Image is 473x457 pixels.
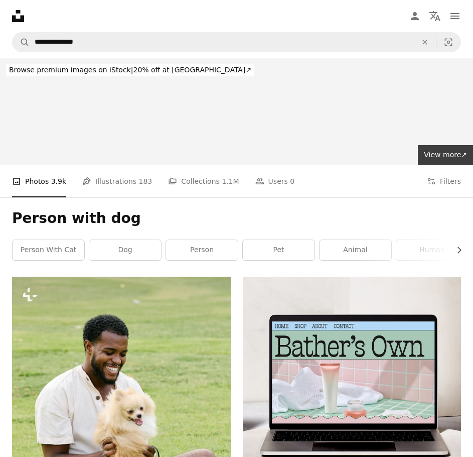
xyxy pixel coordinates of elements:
a: View more↗ [418,145,473,165]
button: Visual search [436,33,460,52]
button: Menu [445,6,465,26]
a: person [166,240,238,260]
a: Users 0 [255,165,295,197]
button: Language [425,6,445,26]
a: human [396,240,468,260]
form: Find visuals sitewide [12,32,461,52]
a: animal [320,240,391,260]
a: Home — Unsplash [12,10,24,22]
a: Collections 1.1M [168,165,239,197]
span: 1.1M [222,176,239,187]
span: 20% off at [GEOGRAPHIC_DATA] ↗ [9,66,251,74]
a: Illustrations 183 [82,165,152,197]
span: 0 [290,176,294,187]
a: Log in / Sign up [405,6,425,26]
span: 183 [139,176,152,187]
button: Search Unsplash [13,33,30,52]
a: person with cat [13,240,84,260]
a: a man sitting on the grass holding a small dog [12,436,231,445]
button: Filters [427,165,461,197]
span: View more ↗ [424,151,467,159]
a: pet [243,240,314,260]
h1: Person with dog [12,209,461,227]
a: dog [89,240,161,260]
span: Browse premium images on iStock | [9,66,133,74]
button: Clear [414,33,436,52]
button: scroll list to the right [450,240,461,260]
